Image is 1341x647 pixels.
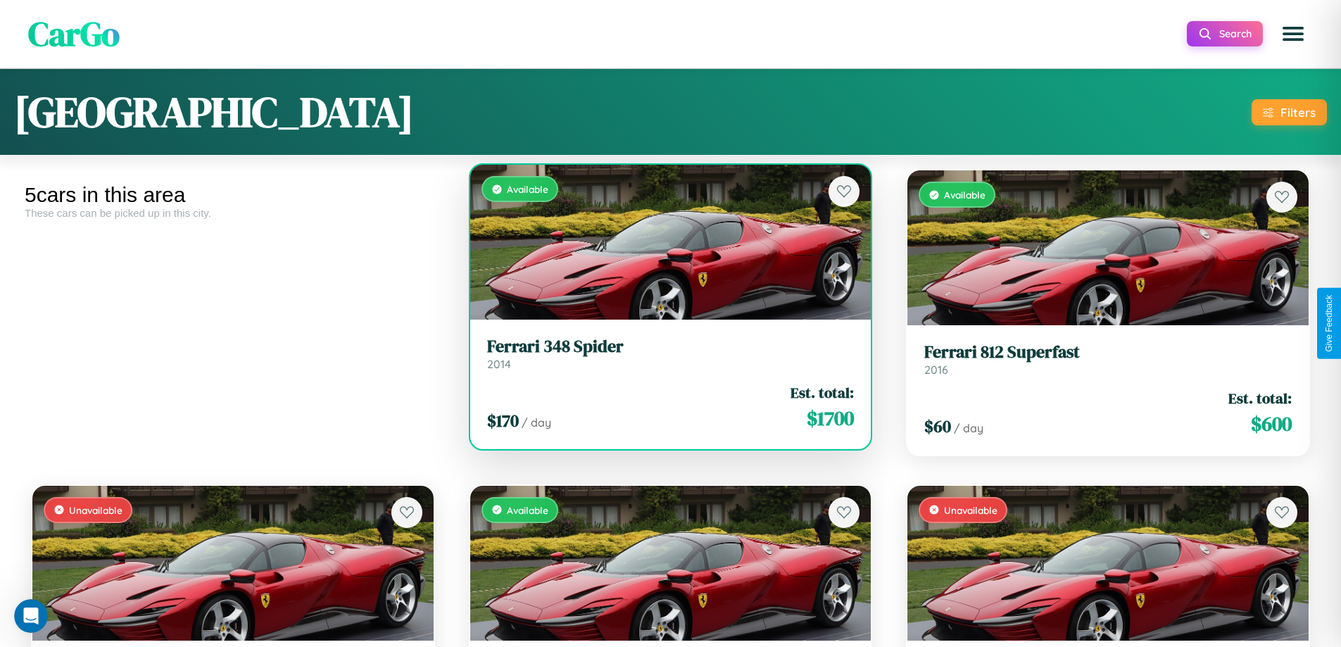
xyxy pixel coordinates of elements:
a: Ferrari 348 Spider2014 [487,337,855,371]
span: $ 1700 [807,404,854,432]
h3: Ferrari 812 Superfast [924,342,1292,363]
iframe: Intercom live chat [14,599,48,633]
span: / day [522,415,551,429]
span: / day [954,421,983,435]
button: Open menu [1273,14,1313,54]
h1: [GEOGRAPHIC_DATA] [14,83,414,141]
span: Est. total: [791,382,854,403]
h3: Ferrari 348 Spider [487,337,855,357]
span: Available [944,189,986,201]
div: These cars can be picked up in this city. [25,207,441,219]
span: Search [1219,27,1252,40]
span: CarGo [28,11,120,57]
span: 2014 [487,357,511,371]
a: Ferrari 812 Superfast2016 [924,342,1292,377]
span: $ 600 [1251,410,1292,438]
span: 2016 [924,363,948,377]
span: $ 170 [487,409,519,432]
span: Unavailable [944,504,997,516]
span: Available [507,183,548,195]
button: Search [1187,21,1263,46]
div: Filters [1280,105,1316,120]
button: Filters [1252,99,1327,125]
div: 5 cars in this area [25,183,441,207]
span: $ 60 [924,415,951,438]
span: Est. total: [1228,388,1292,408]
span: Available [507,504,548,516]
div: Give Feedback [1324,295,1334,352]
span: Unavailable [69,504,122,516]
